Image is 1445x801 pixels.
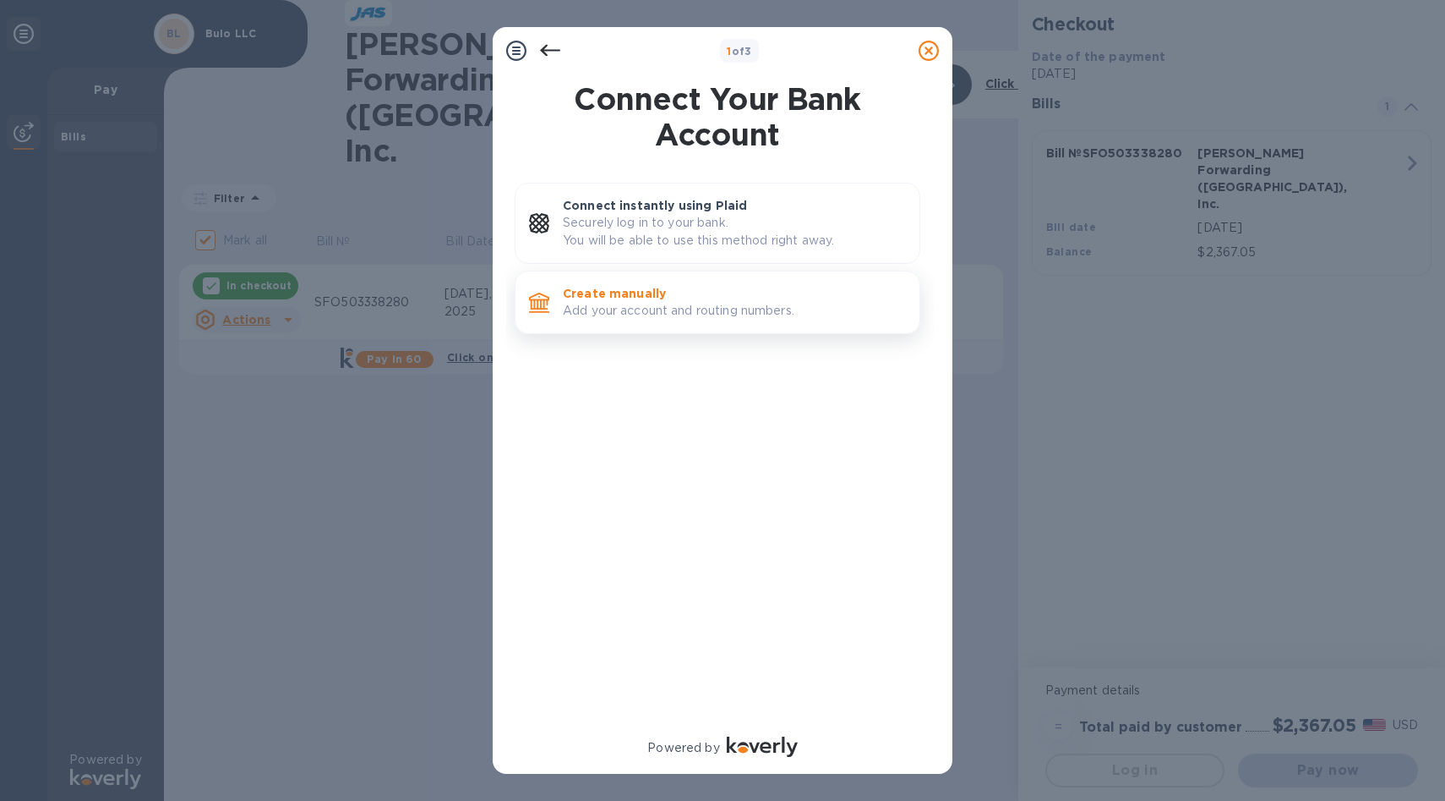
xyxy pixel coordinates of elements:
[563,285,906,302] p: Create manually
[727,45,731,58] span: 1
[563,214,906,250] p: Securely log in to your bank. You will be able to use this method right away.
[563,197,906,214] p: Connect instantly using Plaid
[563,302,906,320] p: Add your account and routing numbers.
[727,737,798,757] img: Logo
[647,739,719,757] p: Powered by
[727,45,752,58] b: of 3
[508,81,927,152] h1: Connect Your Bank Account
